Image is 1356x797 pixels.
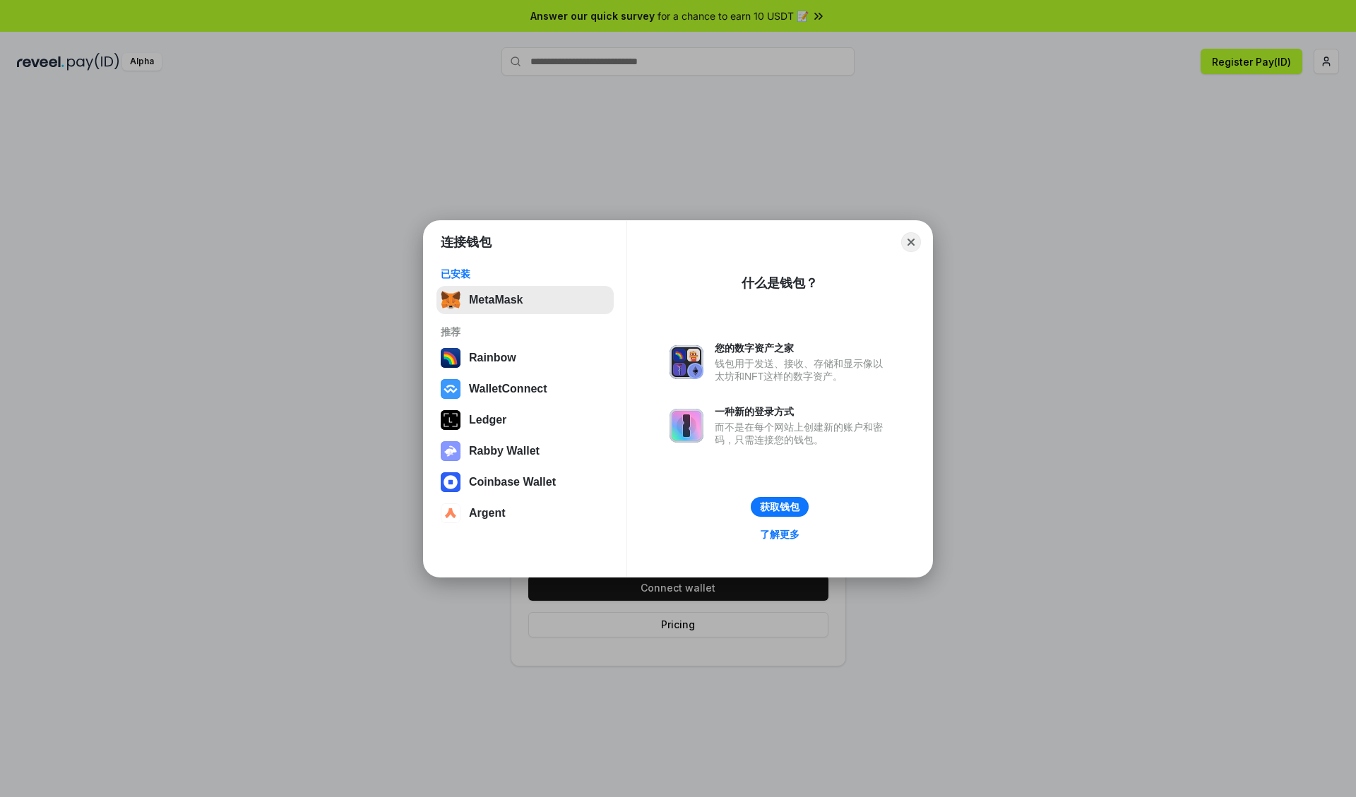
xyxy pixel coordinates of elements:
[436,286,614,314] button: MetaMask
[436,468,614,496] button: Coinbase Wallet
[436,437,614,465] button: Rabby Wallet
[441,503,460,523] img: svg+xml,%3Csvg%20width%3D%2228%22%20height%3D%2228%22%20viewBox%3D%220%200%2028%2028%22%20fill%3D...
[436,375,614,403] button: WalletConnect
[469,414,506,426] div: Ledger
[469,294,523,306] div: MetaMask
[441,441,460,461] img: svg+xml,%3Csvg%20xmlns%3D%22http%3A%2F%2Fwww.w3.org%2F2000%2Fsvg%22%20fill%3D%22none%22%20viewBox...
[751,525,808,544] a: 了解更多
[742,275,818,292] div: 什么是钱包？
[436,406,614,434] button: Ledger
[441,379,460,399] img: svg+xml,%3Csvg%20width%3D%2228%22%20height%3D%2228%22%20viewBox%3D%220%200%2028%2028%22%20fill%3D...
[469,507,506,520] div: Argent
[760,501,799,513] div: 获取钱包
[469,383,547,395] div: WalletConnect
[441,410,460,430] img: svg+xml,%3Csvg%20xmlns%3D%22http%3A%2F%2Fwww.w3.org%2F2000%2Fsvg%22%20width%3D%2228%22%20height%3...
[715,405,890,418] div: 一种新的登录方式
[715,421,890,446] div: 而不是在每个网站上创建新的账户和密码，只需连接您的钱包。
[441,268,609,280] div: 已安装
[441,290,460,310] img: svg+xml,%3Csvg%20fill%3D%22none%22%20height%3D%2233%22%20viewBox%3D%220%200%2035%2033%22%20width%...
[670,409,703,443] img: svg+xml,%3Csvg%20xmlns%3D%22http%3A%2F%2Fwww.w3.org%2F2000%2Fsvg%22%20fill%3D%22none%22%20viewBox...
[441,325,609,338] div: 推荐
[751,497,809,517] button: 获取钱包
[670,345,703,379] img: svg+xml,%3Csvg%20xmlns%3D%22http%3A%2F%2Fwww.w3.org%2F2000%2Fsvg%22%20fill%3D%22none%22%20viewBox...
[441,234,492,251] h1: 连接钱包
[715,342,890,354] div: 您的数字资产之家
[469,352,516,364] div: Rainbow
[760,528,799,541] div: 了解更多
[469,445,540,457] div: Rabby Wallet
[469,476,556,489] div: Coinbase Wallet
[901,232,921,252] button: Close
[436,344,614,372] button: Rainbow
[715,357,890,383] div: 钱包用于发送、接收、存储和显示像以太坊和NFT这样的数字资产。
[441,472,460,492] img: svg+xml,%3Csvg%20width%3D%2228%22%20height%3D%2228%22%20viewBox%3D%220%200%2028%2028%22%20fill%3D...
[436,499,614,527] button: Argent
[441,348,460,368] img: svg+xml,%3Csvg%20width%3D%22120%22%20height%3D%22120%22%20viewBox%3D%220%200%20120%20120%22%20fil...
